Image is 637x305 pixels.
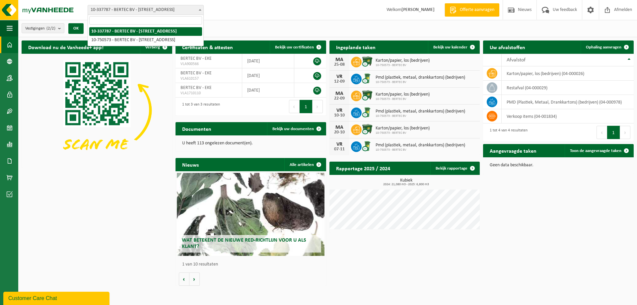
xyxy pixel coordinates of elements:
[176,122,218,135] h2: Documenten
[445,3,499,17] a: Offerte aanvragen
[272,127,314,131] span: Bekijk uw documenten
[376,131,430,135] span: 10-750573 - BERTEC BV
[333,142,346,147] div: VR
[46,26,55,31] count: (2/2)
[180,85,212,90] span: BERTEC BV - EKE
[176,158,205,171] h2: Nieuws
[22,54,172,167] img: Download de VHEPlus App
[333,74,346,79] div: VR
[333,113,346,118] div: 10-10
[428,40,479,54] a: Bekijk uw kalender
[177,173,324,256] a: Wat betekent de nieuwe RED-richtlijn voor u als klant?
[620,126,630,139] button: Next
[300,100,313,113] button: 1
[433,45,467,49] span: Bekijk uw kalender
[180,56,212,61] span: BERTEC BV - EKE
[586,45,621,49] span: Ophaling aanvragen
[570,149,621,153] span: Toon de aangevraagde taken
[376,148,465,152] span: 10-750573 - BERTEC BV
[180,71,212,76] span: BERTEC BV - EKE
[458,7,496,13] span: Offerte aanvragen
[430,162,479,175] a: Bekijk rapportage
[507,57,526,63] span: Afvalstof
[376,92,430,97] span: Karton/papier, los (bedrijven)
[333,91,346,96] div: MA
[329,162,397,175] h2: Rapportage 2025 / 2024
[180,76,237,81] span: VLA610157
[362,56,373,67] img: WB-1100-CU
[313,100,323,113] button: Next
[607,126,620,139] button: 1
[89,36,202,44] li: 10-750573 - BERTEC BV - [STREET_ADDRESS]
[376,80,465,84] span: 10-750573 - BERTEC BV
[270,40,325,54] a: Bekijk uw certificaten
[329,40,382,53] h2: Ingeplande taken
[242,83,294,98] td: [DATE]
[89,27,202,36] li: 10-337787 - BERTEC BV - [STREET_ADDRESS]
[333,125,346,130] div: MA
[483,144,543,157] h2: Aangevraagde taken
[88,5,203,15] span: 10-337787 - BERTEC BV - 9810 NAZARETH, VENECOWEG 10
[333,178,480,186] h3: Kubiek
[362,140,373,152] img: WB-0240-CU
[333,96,346,101] div: 22-09
[145,45,160,49] span: Verberg
[376,97,430,101] span: 10-750573 - BERTEC BV
[284,158,325,171] a: Alle artikelen
[483,40,532,53] h2: Uw afvalstoffen
[333,147,346,152] div: 07-11
[242,68,294,83] td: [DATE]
[490,163,627,168] p: Geen data beschikbaar.
[242,54,294,68] td: [DATE]
[182,238,306,249] span: Wat betekent de nieuwe RED-richtlijn voor u als klant?
[362,123,373,135] img: WB-1100-CU
[22,40,110,53] h2: Download nu de Vanheede+ app!
[333,183,480,186] span: 2024: 21,080 m3 - 2025: 6,800 m3
[179,99,220,114] div: 1 tot 3 van 3 resultaten
[267,122,325,135] a: Bekijk uw documenten
[376,58,430,63] span: Karton/papier, los (bedrijven)
[25,24,55,34] span: Vestigingen
[376,143,465,148] span: Pmd (plastiek, metaal, drankkartons) (bedrijven)
[3,290,111,305] iframe: chat widget
[180,61,237,67] span: VLA900566
[333,108,346,113] div: VR
[333,79,346,84] div: 12-09
[68,23,84,34] button: OK
[22,23,64,33] button: Vestigingen(2/2)
[176,40,240,53] h2: Certificaten & attesten
[289,100,300,113] button: Previous
[333,130,346,135] div: 20-10
[502,81,634,95] td: restafval (04-000029)
[597,126,607,139] button: Previous
[376,109,465,114] span: Pmd (plastiek, metaal, drankkartons) (bedrijven)
[502,109,634,123] td: verkoop items (04-001834)
[565,144,633,157] a: Toon de aangevraagde taken
[401,7,435,12] strong: [PERSON_NAME]
[376,75,465,80] span: Pmd (plastiek, metaal, drankkartons) (bedrijven)
[182,141,319,146] p: U heeft 113 ongelezen document(en).
[502,66,634,81] td: karton/papier, los (bedrijven) (04-000026)
[376,63,430,67] span: 10-750573 - BERTEC BV
[581,40,633,54] a: Ophaling aanvragen
[362,90,373,101] img: WB-1100-CU
[486,125,528,140] div: 1 tot 4 van 4 resultaten
[502,95,634,109] td: PMD (Plastiek, Metaal, Drankkartons) (bedrijven) (04-000978)
[189,272,200,286] button: Volgende
[376,126,430,131] span: Karton/papier, los (bedrijven)
[362,73,373,84] img: WB-0240-CU
[376,114,465,118] span: 10-750573 - BERTEC BV
[333,62,346,67] div: 25-08
[333,57,346,62] div: MA
[180,91,237,96] span: VLA1710110
[140,40,172,54] button: Verberg
[179,272,189,286] button: Vorige
[182,262,323,267] p: 1 van 10 resultaten
[362,107,373,118] img: WB-0240-CU
[275,45,314,49] span: Bekijk uw certificaten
